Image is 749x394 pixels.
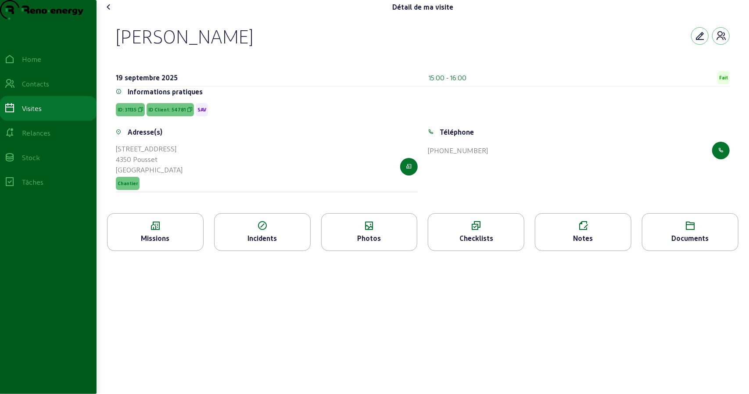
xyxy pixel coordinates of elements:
[535,233,631,244] div: Notes
[22,128,50,138] div: Relances
[116,25,253,47] div: [PERSON_NAME]
[128,127,162,137] div: Adresse(s)
[118,107,136,113] span: ID: 31135
[118,180,138,186] span: Chantier
[642,233,738,244] div: Documents
[128,86,203,97] div: Informations pratiques
[392,2,453,12] div: Détail de ma visite
[322,233,417,244] div: Photos
[22,152,40,163] div: Stock
[22,177,43,187] div: Tâches
[197,107,206,113] span: SAV
[428,145,488,156] div: [PHONE_NUMBER]
[429,72,466,83] div: 15:00 - 16:00
[22,103,42,114] div: Visites
[148,107,186,113] span: ID Client: 54781
[719,75,728,81] span: Fait
[440,127,474,137] div: Téléphone
[116,165,183,175] div: [GEOGRAPHIC_DATA]
[22,79,49,89] div: Contacts
[22,54,41,64] div: Home
[116,154,183,165] div: 4350 Pousset
[116,143,183,154] div: [STREET_ADDRESS]
[428,233,524,244] div: Checklists
[116,72,178,83] div: 19 septembre 2025
[215,233,310,244] div: Incidents
[108,233,203,244] div: Missions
